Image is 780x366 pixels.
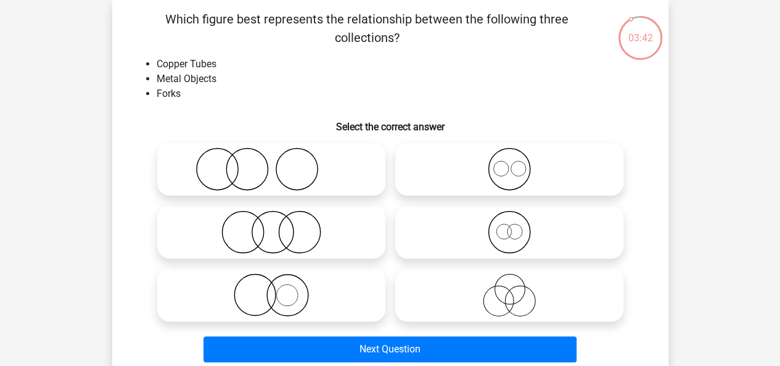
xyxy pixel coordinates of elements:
h6: Select the correct answer [132,111,649,133]
li: Copper Tubes [157,57,649,72]
li: Metal Objects [157,72,649,86]
div: 03:42 [617,15,663,46]
li: Forks [157,86,649,101]
button: Next Question [203,336,577,362]
p: Which figure best represents the relationship between the following three collections? [132,10,602,47]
